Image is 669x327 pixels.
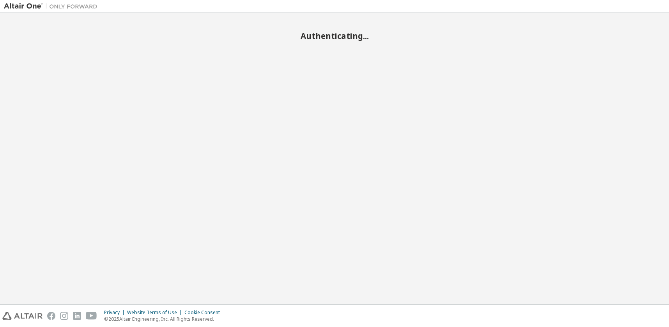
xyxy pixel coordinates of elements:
[127,309,184,316] div: Website Terms of Use
[2,312,42,320] img: altair_logo.svg
[104,309,127,316] div: Privacy
[73,312,81,320] img: linkedin.svg
[4,2,101,10] img: Altair One
[184,309,225,316] div: Cookie Consent
[47,312,55,320] img: facebook.svg
[86,312,97,320] img: youtube.svg
[60,312,68,320] img: instagram.svg
[104,316,225,322] p: © 2025 Altair Engineering, Inc. All Rights Reserved.
[4,31,665,41] h2: Authenticating...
